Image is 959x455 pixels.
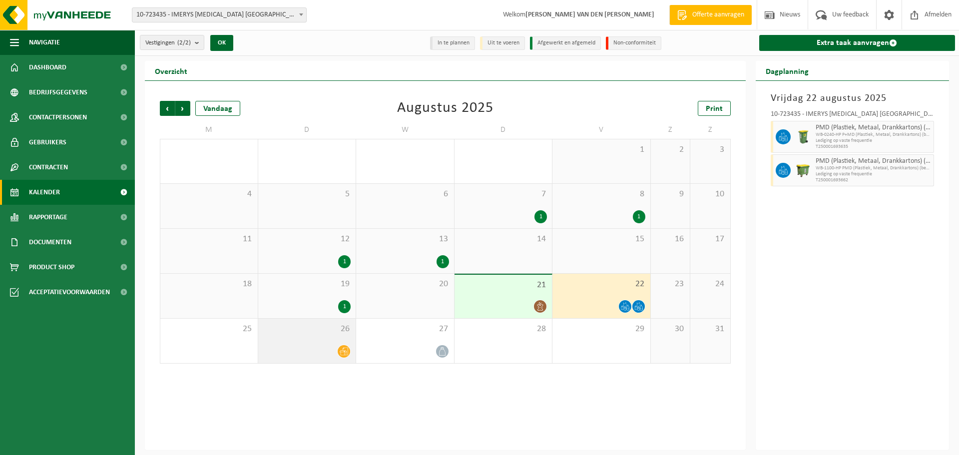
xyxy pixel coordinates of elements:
[695,189,725,200] span: 10
[480,36,525,50] li: Uit te voeren
[361,234,449,245] span: 13
[695,279,725,290] span: 24
[690,10,747,20] span: Offerte aanvragen
[361,189,449,200] span: 6
[361,279,449,290] span: 20
[356,121,455,139] td: W
[165,234,253,245] span: 11
[145,61,197,80] h2: Overzicht
[29,130,66,155] span: Gebruikers
[651,121,691,139] td: Z
[796,163,811,178] img: WB-1100-HPE-GN-50
[263,189,351,200] span: 5
[656,189,685,200] span: 9
[525,11,654,18] strong: [PERSON_NAME] VAN DEN [PERSON_NAME]
[460,324,547,335] span: 28
[165,324,253,335] span: 25
[690,121,730,139] td: Z
[557,234,645,245] span: 15
[534,210,547,223] div: 1
[29,230,71,255] span: Documenten
[338,255,351,268] div: 1
[669,5,752,25] a: Offerte aanvragen
[430,36,475,50] li: In te plannen
[695,144,725,155] span: 3
[160,101,175,116] span: Vorige
[29,105,87,130] span: Contactpersonen
[29,80,87,105] span: Bedrijfsgegevens
[175,101,190,116] span: Volgende
[460,189,547,200] span: 7
[771,111,935,121] div: 10-723435 - IMERYS [MEDICAL_DATA] [GEOGRAPHIC_DATA] - [GEOGRAPHIC_DATA]
[530,36,601,50] li: Afgewerkt en afgemeld
[140,35,204,50] button: Vestigingen(2/2)
[557,279,645,290] span: 22
[552,121,651,139] td: V
[633,210,645,223] div: 1
[361,324,449,335] span: 27
[816,171,932,177] span: Lediging op vaste frequentie
[132,8,306,22] span: 10-723435 - IMERYS TALC BELGIUM - GENT
[816,138,932,144] span: Lediging op vaste frequentie
[557,189,645,200] span: 8
[796,129,811,144] img: WB-0240-HPE-GN-50
[29,55,66,80] span: Dashboard
[816,177,932,183] span: T250001693662
[210,35,233,51] button: OK
[165,279,253,290] span: 18
[29,255,74,280] span: Product Shop
[816,132,932,138] span: WB-0240-HP P+MD (Plastiek, Metaal, Drankkartons) (bedrijven)
[455,121,553,139] td: D
[460,280,547,291] span: 21
[656,324,685,335] span: 30
[145,35,191,50] span: Vestigingen
[263,234,351,245] span: 12
[756,61,819,80] h2: Dagplanning
[263,324,351,335] span: 26
[771,91,935,106] h3: Vrijdag 22 augustus 2025
[177,39,191,46] count: (2/2)
[695,234,725,245] span: 17
[816,165,932,171] span: WB-1100-HP PMD (Plastiek, Metaal, Drankkartons) (bedrijven)
[29,280,110,305] span: Acceptatievoorwaarden
[557,144,645,155] span: 1
[656,144,685,155] span: 2
[29,155,68,180] span: Contracten
[338,300,351,313] div: 1
[759,35,956,51] a: Extra taak aanvragen
[557,324,645,335] span: 29
[165,189,253,200] span: 4
[258,121,357,139] td: D
[29,205,67,230] span: Rapportage
[160,121,258,139] td: M
[132,7,307,22] span: 10-723435 - IMERYS TALC BELGIUM - GENT
[29,30,60,55] span: Navigatie
[195,101,240,116] div: Vandaag
[816,157,932,165] span: PMD (Plastiek, Metaal, Drankkartons) (bedrijven)
[656,234,685,245] span: 16
[397,101,493,116] div: Augustus 2025
[816,124,932,132] span: PMD (Plastiek, Metaal, Drankkartons) (bedrijven)
[706,105,723,113] span: Print
[437,255,449,268] div: 1
[698,101,731,116] a: Print
[606,36,661,50] li: Non-conformiteit
[29,180,60,205] span: Kalender
[816,144,932,150] span: T250001693635
[656,279,685,290] span: 23
[695,324,725,335] span: 31
[460,234,547,245] span: 14
[263,279,351,290] span: 19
